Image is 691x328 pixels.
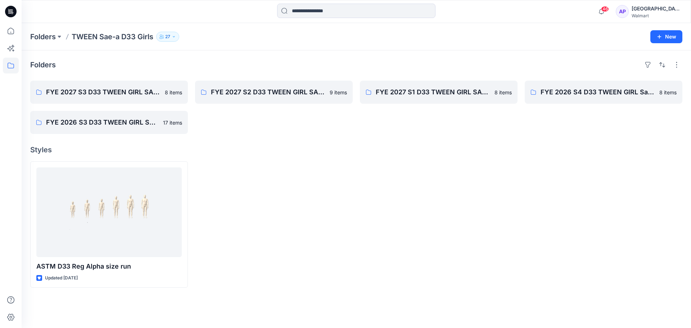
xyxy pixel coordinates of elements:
p: 8 items [165,89,182,96]
p: 8 items [659,89,677,96]
p: TWEEN Sae-a D33 Girls [72,32,153,42]
a: FYE 2027 S3 D33 TWEEN GIRL SAE-A8 items [30,81,188,104]
p: 9 items [330,89,347,96]
a: FYE 2026 S4 D33 TWEEN GIRL Sae-A8 items [525,81,682,104]
p: 8 items [494,89,512,96]
p: 17 items [163,119,182,126]
p: FYE 2027 S3 D33 TWEEN GIRL SAE-A [46,87,161,97]
a: ASTM D33 Reg Alpha size run [36,167,182,257]
p: FYE 2027 S1 D33 TWEEN GIRL SAE-A [376,87,490,97]
div: AP [616,5,629,18]
p: ASTM D33 Reg Alpha size run [36,261,182,271]
button: New [650,30,682,43]
h4: Styles [30,145,682,154]
p: FYE 2027 S2 D33 TWEEN GIRL SAE-A [211,87,325,97]
button: 27 [156,32,179,42]
p: 27 [165,33,170,41]
a: FYE 2026 S3 D33 TWEEN GIRL Sae-A17 items [30,111,188,134]
div: [GEOGRAPHIC_DATA] [632,4,682,13]
span: 46 [601,6,609,12]
p: FYE 2026 S4 D33 TWEEN GIRL Sae-A [541,87,655,97]
h4: Folders [30,60,56,69]
div: Walmart [632,13,682,18]
a: Folders [30,32,56,42]
p: FYE 2026 S3 D33 TWEEN GIRL Sae-A [46,117,159,127]
a: FYE 2027 S2 D33 TWEEN GIRL SAE-A9 items [195,81,353,104]
p: Updated [DATE] [45,274,78,282]
a: FYE 2027 S1 D33 TWEEN GIRL SAE-A8 items [360,81,518,104]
